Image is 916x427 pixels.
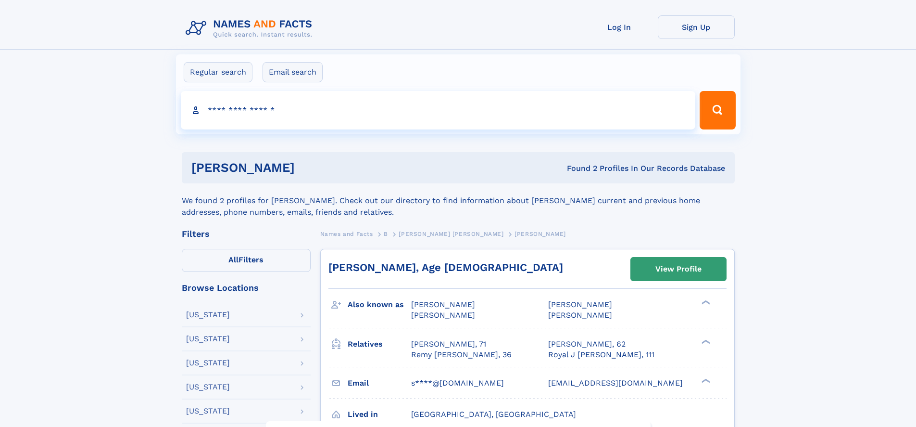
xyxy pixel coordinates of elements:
h1: [PERSON_NAME] [191,162,431,174]
a: View Profile [631,258,726,281]
div: Filters [182,230,311,238]
a: Names and Facts [320,228,373,240]
span: [PERSON_NAME] [411,311,475,320]
a: Log In [581,15,658,39]
div: Found 2 Profiles In Our Records Database [431,163,725,174]
span: [EMAIL_ADDRESS][DOMAIN_NAME] [548,378,683,388]
h3: Relatives [348,336,411,352]
div: [US_STATE] [186,311,230,319]
label: Filters [182,249,311,272]
span: [GEOGRAPHIC_DATA], [GEOGRAPHIC_DATA] [411,410,576,419]
a: B [384,228,388,240]
div: ❯ [699,377,711,384]
span: [PERSON_NAME] [514,231,566,237]
input: search input [181,91,696,129]
a: [PERSON_NAME], 71 [411,339,486,349]
h3: Email [348,375,411,391]
div: ❯ [699,299,711,306]
a: [PERSON_NAME] [PERSON_NAME] [399,228,503,240]
button: Search Button [700,91,735,129]
h3: Lived in [348,406,411,423]
div: ❯ [699,338,711,345]
div: View Profile [655,258,702,280]
img: Logo Names and Facts [182,15,320,41]
span: [PERSON_NAME] [548,311,612,320]
div: [US_STATE] [186,383,230,391]
span: [PERSON_NAME] [548,300,612,309]
a: Royal J [PERSON_NAME], 111 [548,349,654,360]
span: [PERSON_NAME] [411,300,475,309]
h3: Also known as [348,297,411,313]
div: We found 2 profiles for [PERSON_NAME]. Check out our directory to find information about [PERSON_... [182,183,735,218]
a: Sign Up [658,15,735,39]
a: [PERSON_NAME], Age [DEMOGRAPHIC_DATA] [328,261,563,273]
div: [US_STATE] [186,359,230,367]
div: Browse Locations [182,284,311,292]
div: [US_STATE] [186,407,230,415]
a: [PERSON_NAME], 62 [548,339,626,349]
span: All [228,255,238,264]
span: B [384,231,388,237]
label: Email search [263,62,323,82]
span: [PERSON_NAME] [PERSON_NAME] [399,231,503,237]
div: [US_STATE] [186,335,230,343]
label: Regular search [184,62,252,82]
a: Remy [PERSON_NAME], 36 [411,349,512,360]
